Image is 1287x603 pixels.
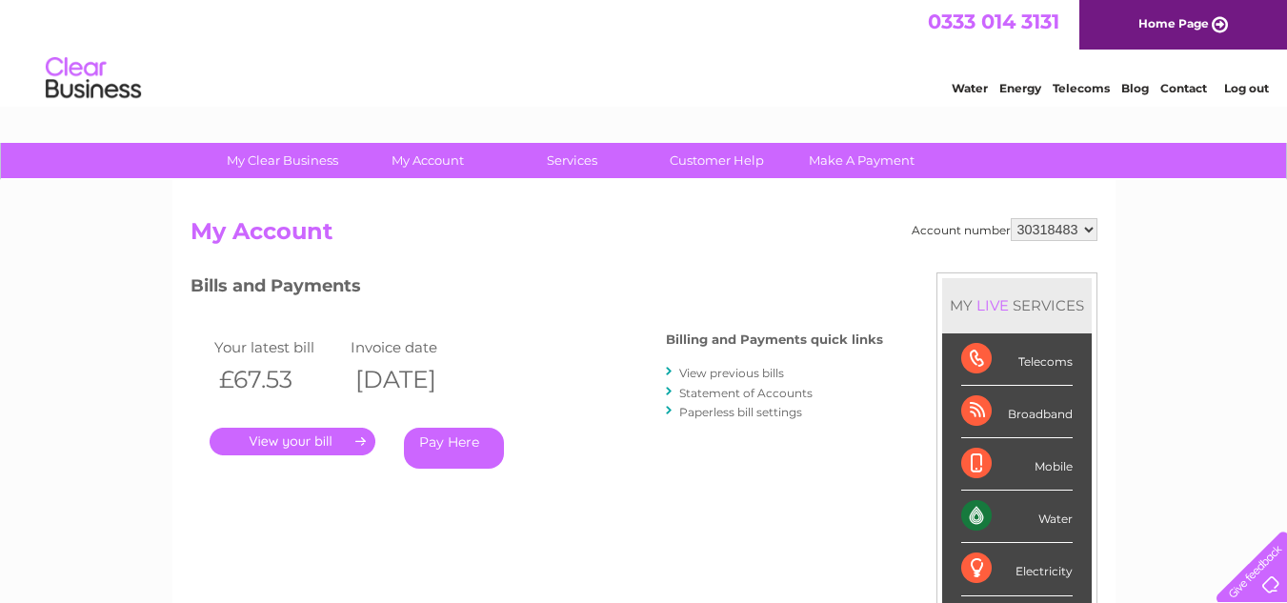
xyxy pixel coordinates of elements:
[194,10,1095,92] div: Clear Business is a trading name of Verastar Limited (registered in [GEOGRAPHIC_DATA] No. 3667643...
[679,366,784,380] a: View previous bills
[349,143,506,178] a: My Account
[45,50,142,108] img: logo.png
[346,360,483,399] th: [DATE]
[961,543,1073,595] div: Electricity
[493,143,651,178] a: Services
[210,428,375,455] a: .
[679,405,802,419] a: Paperless bill settings
[1224,81,1269,95] a: Log out
[191,272,883,306] h3: Bills and Payments
[942,278,1092,332] div: MY SERVICES
[638,143,795,178] a: Customer Help
[191,218,1097,254] h2: My Account
[210,334,347,360] td: Your latest bill
[1121,81,1149,95] a: Blog
[912,218,1097,241] div: Account number
[346,334,483,360] td: Invoice date
[928,10,1059,33] a: 0333 014 3131
[1160,81,1207,95] a: Contact
[404,428,504,469] a: Pay Here
[961,438,1073,491] div: Mobile
[679,386,813,400] a: Statement of Accounts
[204,143,361,178] a: My Clear Business
[973,296,1013,314] div: LIVE
[210,360,347,399] th: £67.53
[783,143,940,178] a: Make A Payment
[961,386,1073,438] div: Broadband
[999,81,1041,95] a: Energy
[666,332,883,347] h4: Billing and Payments quick links
[961,333,1073,386] div: Telecoms
[952,81,988,95] a: Water
[1053,81,1110,95] a: Telecoms
[961,491,1073,543] div: Water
